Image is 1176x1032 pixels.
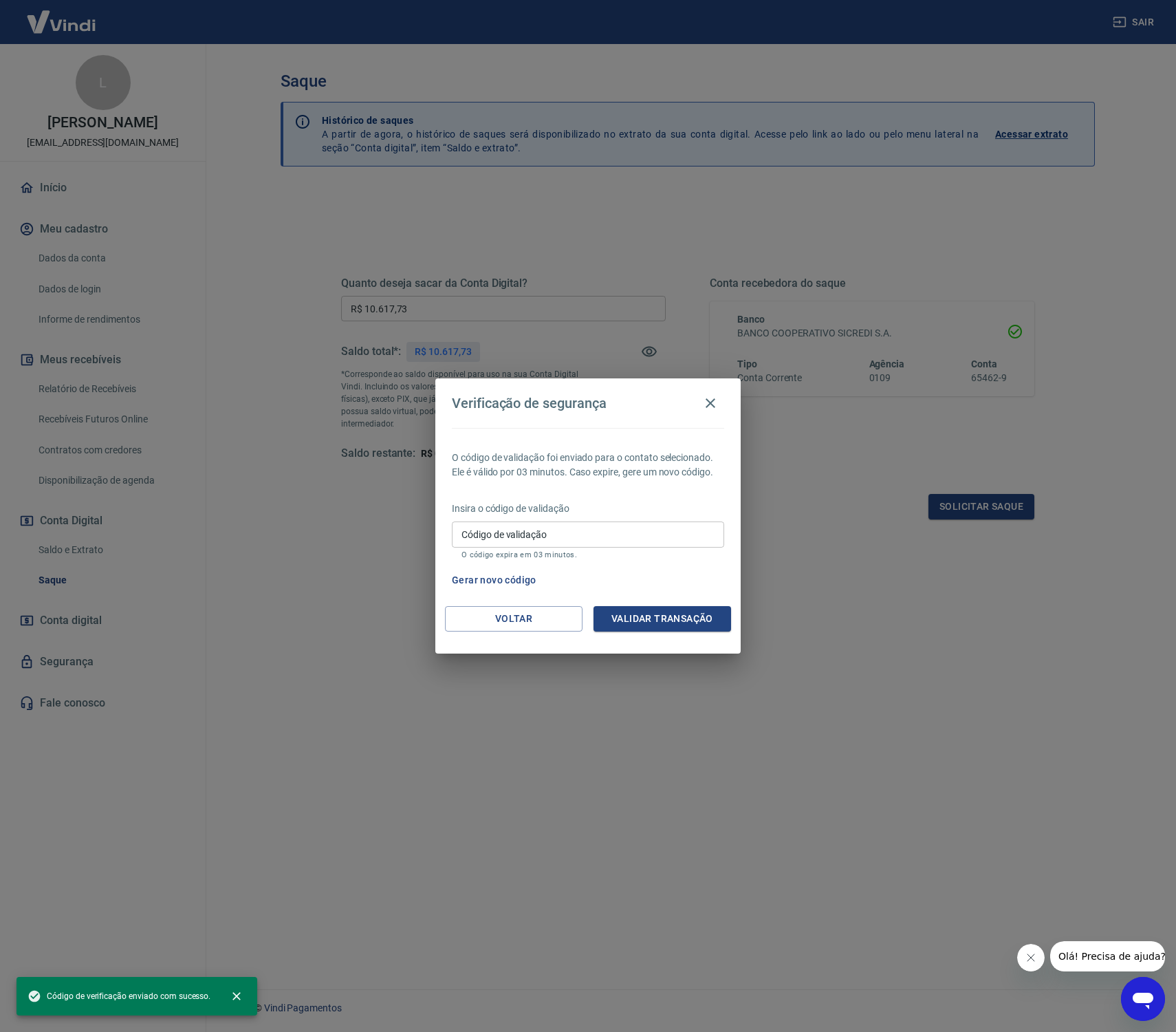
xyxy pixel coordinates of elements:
span: Olá! Precisa de ajuda? [8,10,116,21]
iframe: Mensagem da empresa [1050,941,1165,971]
button: Gerar novo código [446,568,542,593]
button: Voltar [445,606,582,632]
p: O código de validação foi enviado para o contato selecionado. Ele é válido por 03 minutos. Caso e... [452,451,724,480]
button: close [221,981,252,1011]
h4: Verificação de segurança [452,395,607,411]
button: Validar transação [594,606,731,632]
p: Insira o código de validação [452,502,724,516]
iframe: Botão para abrir a janela de mensagens [1121,977,1165,1021]
p: O código expira em 03 minutos. [461,550,715,559]
iframe: Fechar mensagem [1017,944,1045,971]
span: Código de verificação enviado com sucesso. [28,989,210,1003]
